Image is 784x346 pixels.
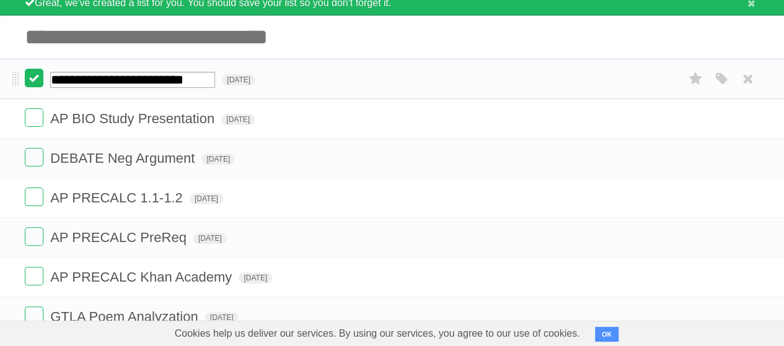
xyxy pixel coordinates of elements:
[50,111,218,126] span: AP BIO Study Presentation
[25,148,43,167] label: Done
[25,108,43,127] label: Done
[205,312,239,323] span: [DATE]
[50,230,190,245] span: AP PRECALC PreReq
[595,327,619,342] button: OK
[50,150,198,166] span: DEBATE Neg Argument
[221,114,255,125] span: [DATE]
[193,233,227,244] span: [DATE]
[201,154,235,165] span: [DATE]
[239,272,272,283] span: [DATE]
[25,306,43,325] label: Done
[190,193,223,204] span: [DATE]
[222,74,255,85] span: [DATE]
[50,309,201,324] span: GTLA Poem Analyzation
[162,321,592,346] span: Cookies help us deliver our services. By using our services, you agree to our use of cookies.
[25,267,43,285] label: Done
[25,188,43,206] label: Done
[25,227,43,246] label: Done
[50,190,186,205] span: AP PRECALC 1.1-1.2
[50,269,235,285] span: AP PRECALC Khan Academy
[25,69,43,87] label: Done
[684,69,707,89] label: Star task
